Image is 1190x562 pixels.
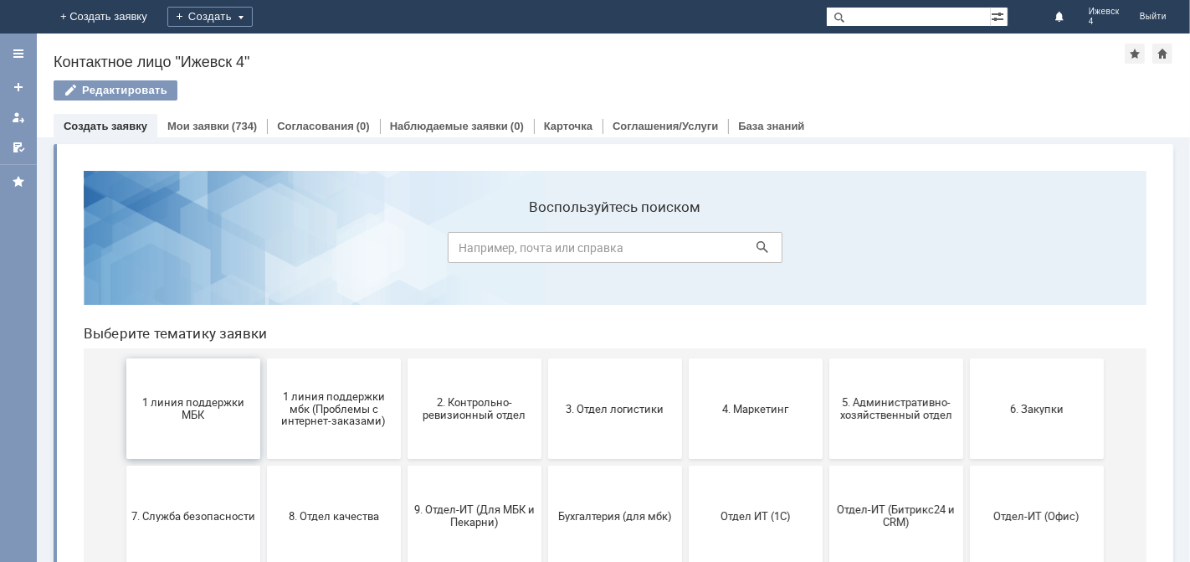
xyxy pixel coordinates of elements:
span: Финансовый отдел [61,459,185,472]
span: 6. Закупки [905,245,1028,257]
a: Создать заявку [64,120,147,132]
span: Расширенный поиск [991,8,1008,23]
button: Финансовый отдел [56,415,190,516]
span: 4 [1089,17,1120,27]
a: Мои заявки [5,104,32,131]
a: Соглашения/Услуги [613,120,718,132]
button: 8. Отдел качества [197,308,331,409]
a: База знаний [738,120,804,132]
span: 8. Отдел качества [202,352,326,364]
span: 1 линия поддержки мбк (Проблемы с интернет-заказами) [202,232,326,270]
button: Это соглашение не активно! [337,415,471,516]
a: Мои согласования [5,134,32,161]
span: [PERSON_NAME]. Услуги ИТ для МБК (оформляет L1) [483,446,607,484]
div: Сделать домашней страницей [1152,44,1172,64]
button: 3. Отдел логистики [478,201,612,302]
header: Выберите тематику заявки [13,168,1076,184]
a: Согласования [277,120,354,132]
div: (0) [510,120,524,132]
span: Бухгалтерия (для мбк) [483,352,607,364]
button: Франчайзинг [197,415,331,516]
button: Отдел-ИТ (Битрикс24 и CRM) [759,308,893,409]
span: 4. Маркетинг [623,245,747,257]
a: Мои заявки [167,120,229,132]
span: 1 линия поддержки МБК [61,239,185,264]
span: 5. Административно-хозяйственный отдел [764,239,888,264]
span: Франчайзинг [202,459,326,472]
a: Наблюдаемые заявки [390,120,508,132]
span: 3. Отдел логистики [483,245,607,257]
input: Например, почта или справка [377,75,712,106]
button: 6. Закупки [900,201,1034,302]
span: Отдел-ИТ (Битрикс24 и CRM) [764,346,888,371]
a: Создать заявку [5,74,32,101]
div: Добавить в избранное [1125,44,1145,64]
button: [PERSON_NAME]. Услуги ИТ для МБК (оформляет L1) [478,415,612,516]
span: 2. Контрольно-ревизионный отдел [342,239,466,264]
span: не актуален [623,459,747,472]
button: 9. Отдел-ИТ (Для МБК и Пекарни) [337,308,471,409]
span: Это соглашение не активно! [342,453,466,478]
a: Карточка [544,120,592,132]
span: Отдел-ИТ (Офис) [905,352,1028,364]
button: Бухгалтерия (для мбк) [478,308,612,409]
button: 1 линия поддержки МБК [56,201,190,302]
button: 1 линия поддержки мбк (Проблемы с интернет-заказами) [197,201,331,302]
button: 5. Административно-хозяйственный отдел [759,201,893,302]
span: Отдел ИТ (1С) [623,352,747,364]
label: Воспользуйтесь поиском [377,41,712,58]
button: 2. Контрольно-ревизионный отдел [337,201,471,302]
span: 7. Служба безопасности [61,352,185,364]
button: не актуален [618,415,752,516]
span: 9. Отдел-ИТ (Для МБК и Пекарни) [342,346,466,371]
span: Ижевск [1089,7,1120,17]
button: 7. Служба безопасности [56,308,190,409]
div: (734) [232,120,257,132]
div: Контактное лицо "Ижевск 4" [54,54,1125,70]
button: 4. Маркетинг [618,201,752,302]
button: Отдел ИТ (1С) [618,308,752,409]
div: Создать [167,7,253,27]
div: (0) [356,120,370,132]
button: Отдел-ИТ (Офис) [900,308,1034,409]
